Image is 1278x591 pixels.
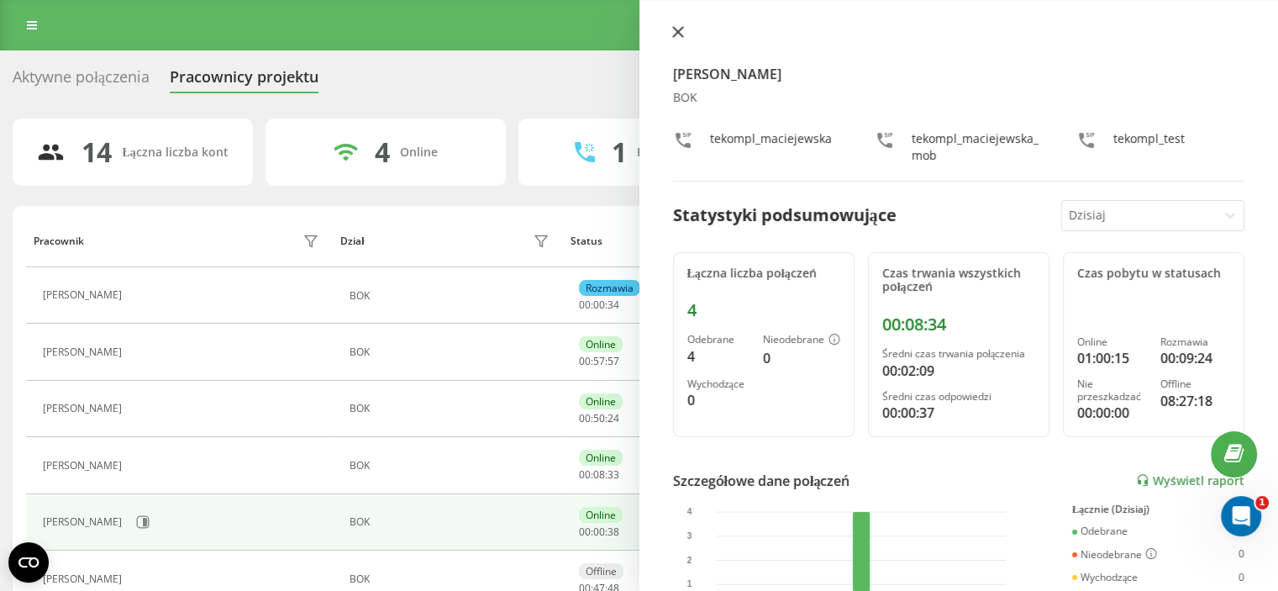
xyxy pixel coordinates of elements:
div: 00:08:34 [882,314,1035,335]
div: BOK [350,346,554,358]
div: Wychodzące [687,378,749,390]
div: Rozmawia [579,280,640,296]
div: [PERSON_NAME] [43,460,126,472]
div: 00:00:00 [1077,403,1147,423]
span: 57 [607,354,619,368]
div: Średni czas trwania połączenia [882,348,1035,360]
div: BOK [350,516,554,528]
span: 00 [579,411,591,425]
div: Pracownik [34,235,84,247]
div: 0 [763,348,840,368]
div: 0 [1239,572,1244,583]
div: [PERSON_NAME] [43,346,126,358]
div: Dział [340,235,364,247]
span: 24 [607,411,619,425]
div: Łącznie (Dzisiaj) [1072,504,1244,515]
div: Szczegółowe dane połączeń [673,471,850,491]
span: 00 [579,354,591,368]
span: 57 [593,354,605,368]
div: 14 [82,136,112,168]
div: [PERSON_NAME] [43,516,126,528]
div: Pracownicy projektu [170,68,318,94]
div: BOK [350,403,554,414]
div: Status [571,235,602,247]
div: Nieodebrane [1072,548,1157,562]
div: Online [1077,336,1147,348]
span: 33 [607,467,619,482]
span: 50 [593,411,605,425]
div: Online [400,145,438,160]
span: 1 [1255,496,1269,509]
div: Aktywne połączenia [13,68,150,94]
div: BOK [350,573,554,585]
div: 0 [1239,548,1244,562]
div: Rozmawiają [637,145,704,160]
div: 4 [375,136,390,168]
div: Online [579,393,623,409]
span: 34 [607,298,619,312]
div: Online [579,450,623,466]
div: BOK [673,91,1245,105]
div: [PERSON_NAME] [43,403,126,414]
iframe: Intercom live chat [1221,496,1261,536]
div: Czas pobytu w statusach [1077,266,1230,281]
div: 4 [687,300,840,320]
span: 00 [579,467,591,482]
div: [PERSON_NAME] [43,573,126,585]
span: 00 [593,525,605,539]
span: 00 [579,298,591,312]
div: Łączna liczba kont [122,145,228,160]
span: 00 [593,298,605,312]
h4: [PERSON_NAME] [673,64,1245,84]
div: : : [579,526,619,538]
div: Offline [579,563,623,579]
div: Rozmawia [1160,336,1230,348]
div: Offline [1160,378,1230,390]
div: 4 [1239,525,1244,537]
span: 00 [579,525,591,539]
div: Łączna liczba połączeń [687,266,840,281]
button: Open CMP widget [8,542,49,583]
div: 08:27:18 [1160,391,1230,411]
div: BOK [350,290,554,302]
div: Online [579,507,623,523]
div: Średni czas odpowiedzi [882,391,1035,403]
div: 00:09:24 [1160,348,1230,368]
div: 1 [612,136,627,168]
div: [PERSON_NAME] [43,289,126,301]
div: Nieodebrane [763,334,840,347]
div: : : [579,413,619,425]
div: : : [579,469,619,481]
div: tekompl_test [1113,130,1185,164]
div: 00:00:37 [882,403,1035,423]
div: 4 [687,346,749,367]
div: Wychodzące [1072,572,1138,583]
text: 3 [686,531,692,541]
span: 38 [607,525,619,539]
div: : : [579,356,619,367]
div: Statystyki podsumowujące [673,203,897,228]
div: tekompl_maciejewska [710,130,832,164]
text: 1 [686,579,692,588]
a: Wyświetl raport [1136,473,1244,488]
div: 01:00:15 [1077,348,1147,368]
text: 2 [686,556,692,565]
div: : : [579,299,619,311]
div: Czas trwania wszystkich połączeń [882,266,1035,295]
div: 0 [687,390,749,410]
div: Odebrane [687,334,749,346]
div: Nie przeszkadzać [1077,378,1147,403]
span: 08 [593,467,605,482]
div: Odebrane [1072,525,1128,537]
div: BOK [350,460,554,472]
div: tekompl_maciejewska_mob [912,130,1043,164]
div: Online [579,336,623,352]
text: 4 [686,507,692,516]
div: 00:02:09 [882,361,1035,381]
